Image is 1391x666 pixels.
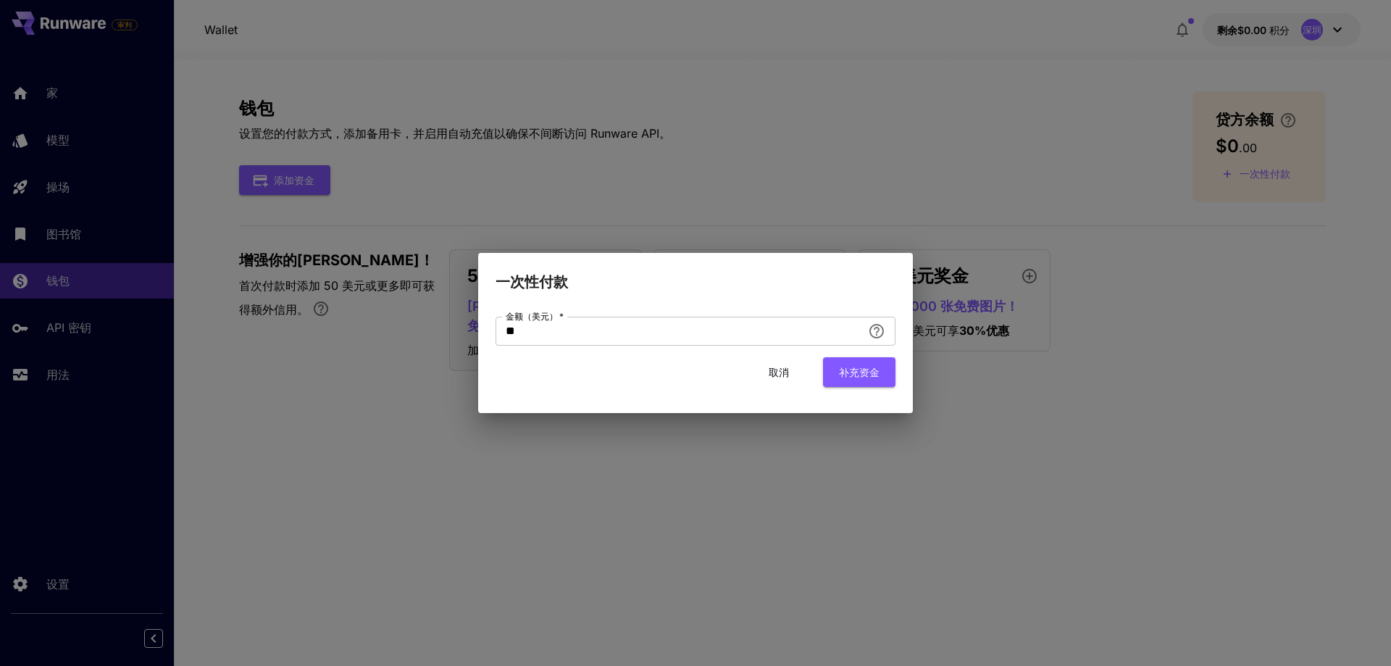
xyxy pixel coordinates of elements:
[823,357,895,387] button: 补充资金
[496,273,568,291] font: 一次性付款
[769,366,789,378] font: 取消
[506,311,558,322] font: 金额（美元）
[746,357,811,387] button: 取消
[839,366,880,378] font: 补充资金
